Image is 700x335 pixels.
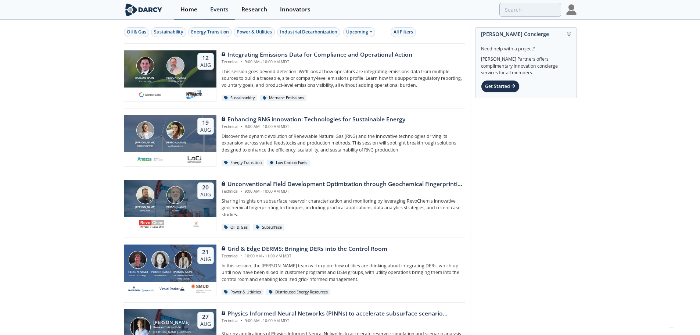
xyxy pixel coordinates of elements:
[151,27,186,37] button: Sustainability
[136,186,154,204] img: Bob Aylsworth
[151,251,169,269] img: Brenda Chew
[134,209,157,212] div: RevoChem
[136,57,154,75] img: Nathan Brawn
[240,59,244,64] span: •
[164,76,187,80] div: [PERSON_NAME]
[200,119,211,126] div: 19
[481,40,571,52] div: Need help with a project?
[669,306,693,328] iframe: chat widget
[200,62,211,68] div: Aug
[240,189,244,194] span: •
[200,54,211,62] div: 12
[137,90,163,99] img: 1682076415445-contextlabs.png
[124,245,465,296] a: Jonathan Curtis [PERSON_NAME] Aspen Technology Brenda Chew [PERSON_NAME] Virtual Peaker Yevgeniy ...
[126,274,149,277] div: Aspen Technology
[129,251,147,269] img: Jonathan Curtis
[481,80,520,93] div: Get Started
[253,224,285,231] div: Subsurface
[566,4,577,15] img: Profile
[567,32,571,36] img: information.svg
[126,270,149,274] div: [PERSON_NAME]
[164,80,187,83] div: [PERSON_NAME]
[241,7,267,13] div: Research
[174,251,192,269] img: Yevgeniy Postnov
[124,115,465,167] a: Amir Akbari [PERSON_NAME] [PERSON_NAME] Nicole Neff [PERSON_NAME] Loci Controls Inc. 19 Aug Enhan...
[154,29,183,35] div: Sustainability
[499,3,561,17] input: Advanced Search
[166,57,184,75] img: Mark Gebbia
[280,7,310,13] div: Innovators
[222,59,412,65] div: Technical 9:00 AM - 10:00 AM MDT
[200,184,211,191] div: 20
[481,28,571,40] div: [PERSON_NAME] Concierge
[277,27,340,37] button: Industrial Decarbonization
[210,7,229,13] div: Events
[222,198,465,218] p: Sharing insights on subsurface reservoir characterization and monitoring by leveraging RevoChem's...
[124,180,465,231] a: Bob Aylsworth [PERSON_NAME] RevoChem John Sinclair [PERSON_NAME] Ovintiv 20 Aug Unconventional Fi...
[266,289,331,296] div: Distributed Energy Resources
[134,145,157,147] div: [PERSON_NAME]
[222,180,465,189] div: Unconventional Field Development Optimization through Geochemical Fingerprinting Technology
[192,220,201,228] img: ovintiv.com.png
[391,27,416,37] button: All Filters
[222,309,465,318] div: Physics Informed Neural Networks (PINNs) to accelerate subsurface scenario analysis
[200,321,211,327] div: Aug
[222,68,465,89] p: This session goes beyond detection. We’ll look at how operators are integrating emissions data fr...
[164,145,187,147] div: Loci Controls Inc.
[222,224,251,231] div: Oil & Gas
[394,29,413,35] div: All Filters
[134,206,157,210] div: [PERSON_NAME]
[139,220,165,228] img: revochem.com.png
[124,50,465,102] a: Nathan Brawn [PERSON_NAME] Context Labs Mark Gebbia [PERSON_NAME] [PERSON_NAME] 12 Aug Integratin...
[200,313,211,321] div: 27
[149,274,172,277] div: Virtual Peaker
[222,189,465,195] div: Technical 9:00 AM - 10:00 AM MDT
[164,141,187,145] div: [PERSON_NAME]
[200,126,211,133] div: Aug
[166,186,184,204] img: John Sinclair
[134,76,157,80] div: [PERSON_NAME]
[128,284,154,293] img: cb84fb6c-3603-43a1-87e3-48fd23fb317a
[222,318,465,324] div: Technical 9:00 AM - 10:00 AM MDT
[267,160,310,166] div: Low Carbon Fuels
[222,253,387,259] div: Technical 10:00 AM - 11:00 AM MDT
[159,284,185,293] img: virtual-peaker.com.png
[222,95,258,101] div: Sustainability
[172,274,195,280] div: Sacramento Municipal Utility District.
[166,121,184,139] img: Nicole Neff
[124,3,164,16] img: logo-wide.svg
[200,191,211,198] div: Aug
[124,27,149,37] button: Oil & Gas
[153,325,191,330] div: Research Associate
[136,121,154,139] img: Amir Akbari
[234,27,275,37] button: Power & Utilities
[481,52,571,76] div: [PERSON_NAME] Partners offers complimentary innovation concierge services for all members.
[222,50,412,59] div: Integrating Emissions Data for Compliance and Operational Action
[343,27,375,37] div: Upcoming
[186,155,202,164] img: 2b793097-40cf-4f6d-9bc3-4321a642668f
[200,256,211,263] div: Aug
[164,206,187,210] div: [PERSON_NAME]
[240,124,244,129] span: •
[237,29,272,35] div: Power & Utilities
[240,318,244,323] span: •
[260,95,307,101] div: Methane Emissions
[149,270,172,274] div: [PERSON_NAME]
[180,7,197,13] div: Home
[153,320,191,325] div: [PERSON_NAME]
[222,124,405,130] div: Technical 9:00 AM - 10:00 AM MDT
[190,284,212,293] img: Smud.org.png
[134,141,157,145] div: [PERSON_NAME]
[134,80,157,83] div: Context Labs
[137,155,163,164] img: 551440aa-d0f4-4a32-b6e2-e91f2a0781fe
[153,330,191,335] div: [PERSON_NAME] Partners
[240,253,244,259] span: •
[222,289,264,296] div: Power & Utilities
[191,29,229,35] div: Energy Transition
[222,160,265,166] div: Energy Transition
[127,29,146,35] div: Oil & Gas
[188,27,232,37] button: Energy Transition
[186,90,203,99] img: williams.com.png
[200,249,211,256] div: 21
[172,270,195,274] div: [PERSON_NAME]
